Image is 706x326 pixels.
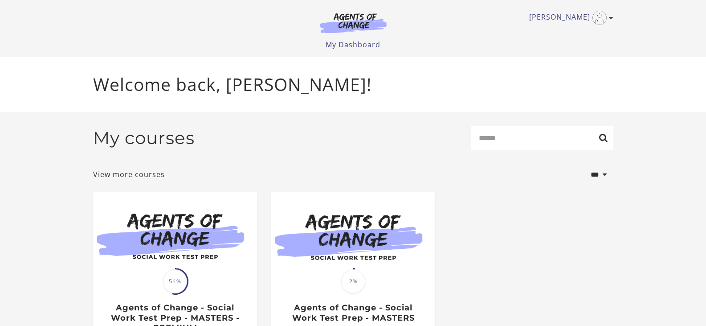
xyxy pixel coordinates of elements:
[326,40,380,50] a: My Dashboard
[163,269,187,293] span: 54%
[341,269,365,293] span: 2%
[93,128,195,149] h2: My courses
[93,71,613,98] p: Welcome back, [PERSON_NAME]!
[310,12,396,33] img: Agents of Change Logo
[281,303,425,323] h3: Agents of Change - Social Work Test Prep - MASTERS
[93,169,165,180] a: View more courses
[529,11,609,25] a: Toggle menu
